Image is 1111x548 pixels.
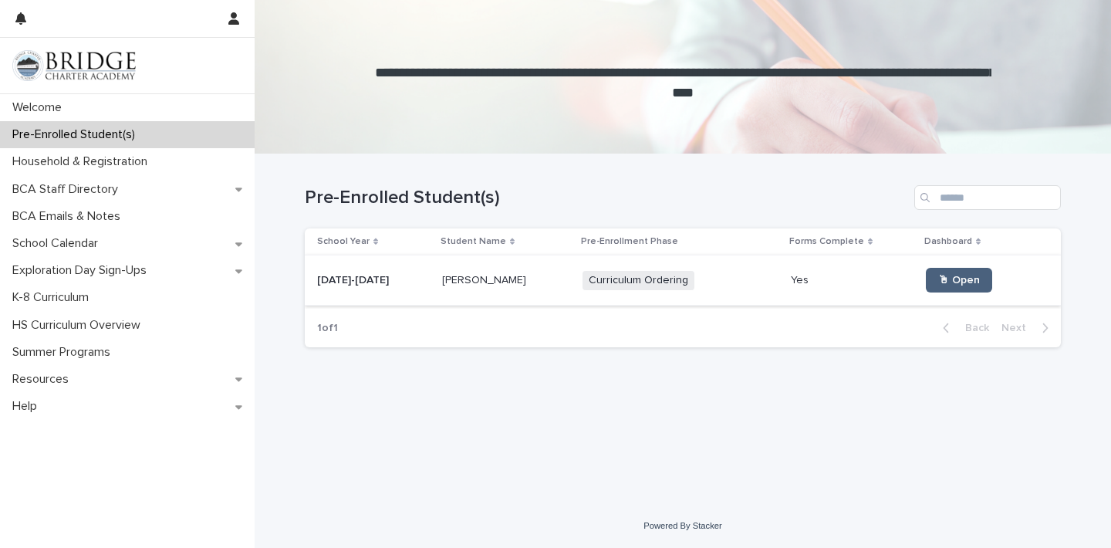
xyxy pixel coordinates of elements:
[791,271,812,287] p: Yes
[924,233,972,250] p: Dashboard
[317,233,370,250] p: School Year
[914,185,1061,210] input: Search
[6,290,101,305] p: K-8 Curriculum
[305,255,1061,306] tr: [DATE]-[DATE][DATE]-[DATE] [PERSON_NAME][PERSON_NAME] Curriculum OrderingYesYes 🖱 Open
[442,271,529,287] p: [PERSON_NAME]
[12,50,136,81] img: V1C1m3IdTEidaUdm9Hs0
[956,323,989,333] span: Back
[6,100,74,115] p: Welcome
[305,187,908,209] h1: Pre-Enrolled Student(s)
[6,209,133,224] p: BCA Emails & Notes
[6,154,160,169] p: Household & Registration
[6,182,130,197] p: BCA Staff Directory
[6,399,49,414] p: Help
[6,372,81,387] p: Resources
[317,271,392,287] p: [DATE]-[DATE]
[305,310,350,347] p: 1 of 1
[6,263,159,278] p: Exploration Day Sign-Ups
[6,236,110,251] p: School Calendar
[995,321,1061,335] button: Next
[930,321,995,335] button: Back
[789,233,864,250] p: Forms Complete
[6,318,153,333] p: HS Curriculum Overview
[926,268,992,293] a: 🖱 Open
[441,233,506,250] p: Student Name
[938,275,980,286] span: 🖱 Open
[6,127,147,142] p: Pre-Enrolled Student(s)
[583,271,694,290] span: Curriculum Ordering
[581,233,678,250] p: Pre-Enrollment Phase
[643,521,721,530] a: Powered By Stacker
[1001,323,1035,333] span: Next
[6,345,123,360] p: Summer Programs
